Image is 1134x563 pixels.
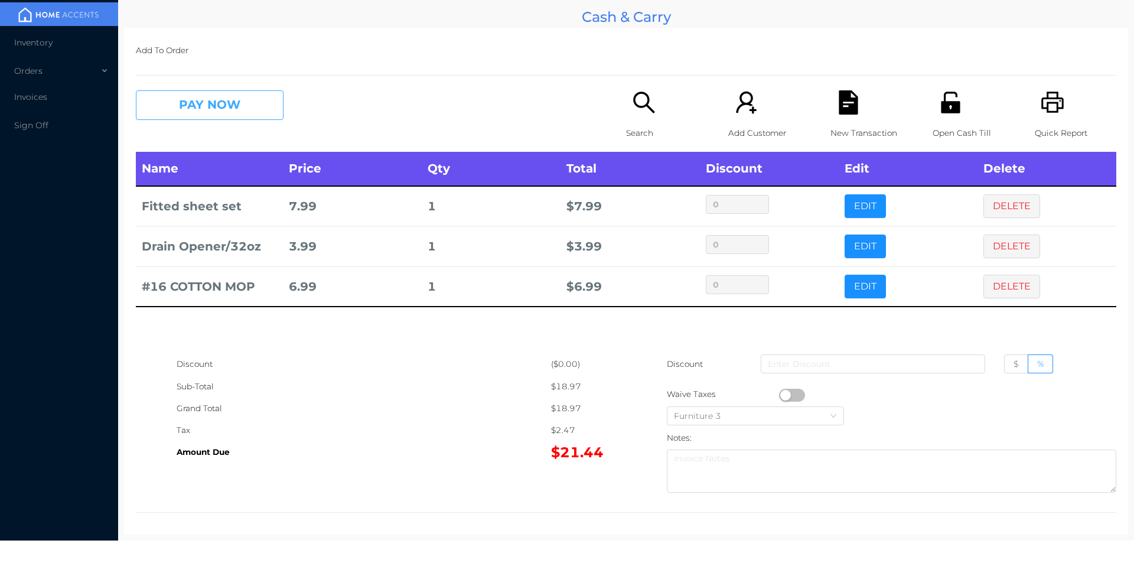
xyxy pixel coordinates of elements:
[667,433,692,442] label: Notes:
[939,90,963,115] i: icon: unlock
[177,398,551,419] div: Grand Total
[1035,122,1116,144] p: Quick Report
[551,419,626,441] div: $2.47
[177,353,551,375] div: Discount
[830,412,837,421] i: icon: down
[551,353,626,375] div: ($0.00)
[674,407,733,425] div: Furniture 3
[626,122,708,144] p: Search
[283,152,422,186] th: Price
[845,235,886,258] button: EDIT
[283,266,422,307] td: 6.99
[177,376,551,398] div: Sub-Total
[734,90,758,115] i: icon: user-add
[136,40,1116,61] p: Add To Order
[177,419,551,441] div: Tax
[136,266,283,307] td: #16 COTTON MOP
[14,6,103,24] img: mainBanner
[422,152,561,186] th: Qty
[983,275,1040,298] button: DELETE
[136,186,283,226] td: Fitted sheet set
[1041,90,1065,115] i: icon: printer
[136,226,283,266] td: Drain Opener/32oz
[551,441,626,463] div: $21.44
[561,266,699,307] td: $ 6.99
[667,383,779,405] div: Waive Taxes
[428,276,555,298] div: 1
[124,6,1128,28] div: Cash & Carry
[983,194,1040,218] button: DELETE
[428,236,555,258] div: 1
[845,275,886,298] button: EDIT
[1037,359,1044,369] span: %
[830,122,912,144] p: New Transaction
[551,398,626,419] div: $18.97
[561,152,699,186] th: Total
[14,37,53,48] span: Inventory
[1014,359,1019,369] span: $
[839,152,977,186] th: Edit
[933,122,1014,144] p: Open Cash Till
[728,122,810,144] p: Add Customer
[428,196,555,217] div: 1
[14,92,47,102] span: Invoices
[632,90,656,115] i: icon: search
[845,194,886,218] button: EDIT
[561,186,699,226] td: $ 7.99
[761,354,985,373] input: Enter Discount
[836,90,861,115] i: icon: file-text
[136,152,283,186] th: Name
[14,120,48,131] span: Sign Off
[283,186,422,226] td: 7.99
[551,376,626,398] div: $18.97
[667,353,704,375] p: Discount
[561,226,699,266] td: $ 3.99
[177,441,551,463] div: Amount Due
[700,152,839,186] th: Discount
[136,90,283,120] button: PAY NOW
[283,226,422,266] td: 3.99
[983,235,1040,258] button: DELETE
[977,152,1116,186] th: Delete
